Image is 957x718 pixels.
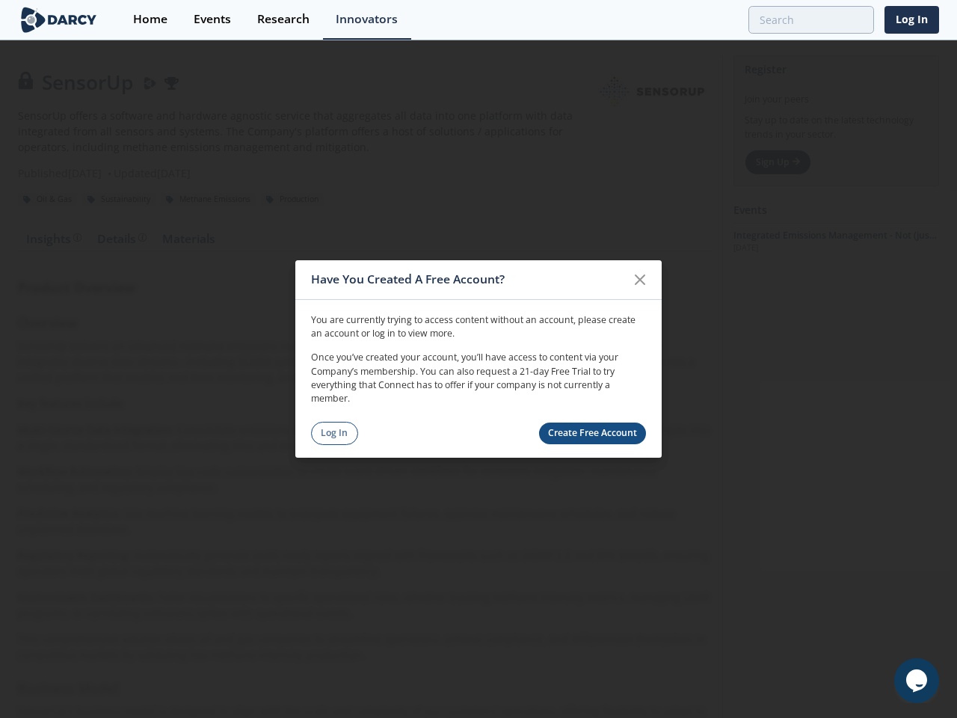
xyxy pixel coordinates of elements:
[894,658,942,703] iframe: chat widget
[311,351,646,406] p: Once you’ve created your account, you’ll have access to content via your Company’s membership. Yo...
[748,6,874,34] input: Advanced Search
[311,266,626,294] div: Have You Created A Free Account?
[18,7,99,33] img: logo-wide.svg
[884,6,939,34] a: Log In
[336,13,398,25] div: Innovators
[257,13,310,25] div: Research
[311,313,646,340] p: You are currently trying to access content without an account, please create an account or log in...
[311,422,358,445] a: Log In
[133,13,167,25] div: Home
[539,423,647,444] a: Create Free Account
[194,13,231,25] div: Events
